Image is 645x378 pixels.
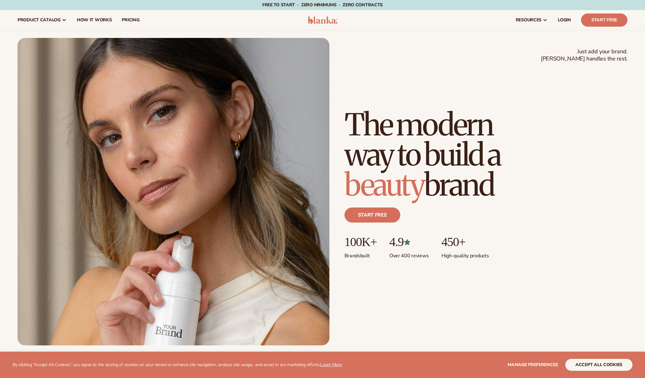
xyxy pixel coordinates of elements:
p: 100K+ [344,235,377,249]
span: How It Works [77,18,112,23]
button: Manage preferences [508,359,558,371]
a: resources [511,10,553,30]
span: Manage preferences [508,362,558,368]
a: Start Free [581,13,627,27]
p: High-quality products [441,249,489,259]
p: 450+ [441,235,489,249]
img: logo [308,16,338,24]
p: 4.9 [389,235,429,249]
span: beauty [344,166,424,204]
span: Just add your brand. [PERSON_NAME] handles the rest. [541,48,627,63]
span: product catalog [18,18,61,23]
span: pricing [122,18,139,23]
span: resources [516,18,541,23]
a: Learn More [320,362,342,368]
a: pricing [117,10,144,30]
span: LOGIN [558,18,571,23]
span: Free to start · ZERO minimums · ZERO contracts [262,2,383,8]
img: Female holding tanning mousse. [18,38,329,345]
a: product catalog [13,10,72,30]
a: Start free [344,207,401,223]
a: LOGIN [553,10,576,30]
p: By clicking "Accept All Cookies", you agree to the storing of cookies on your device to enhance s... [13,362,342,368]
button: accept all cookies [565,359,632,371]
h1: The modern way to build a brand [344,110,545,200]
p: Over 400 reviews [389,249,429,259]
a: How It Works [72,10,117,30]
p: Brands built [344,249,377,259]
